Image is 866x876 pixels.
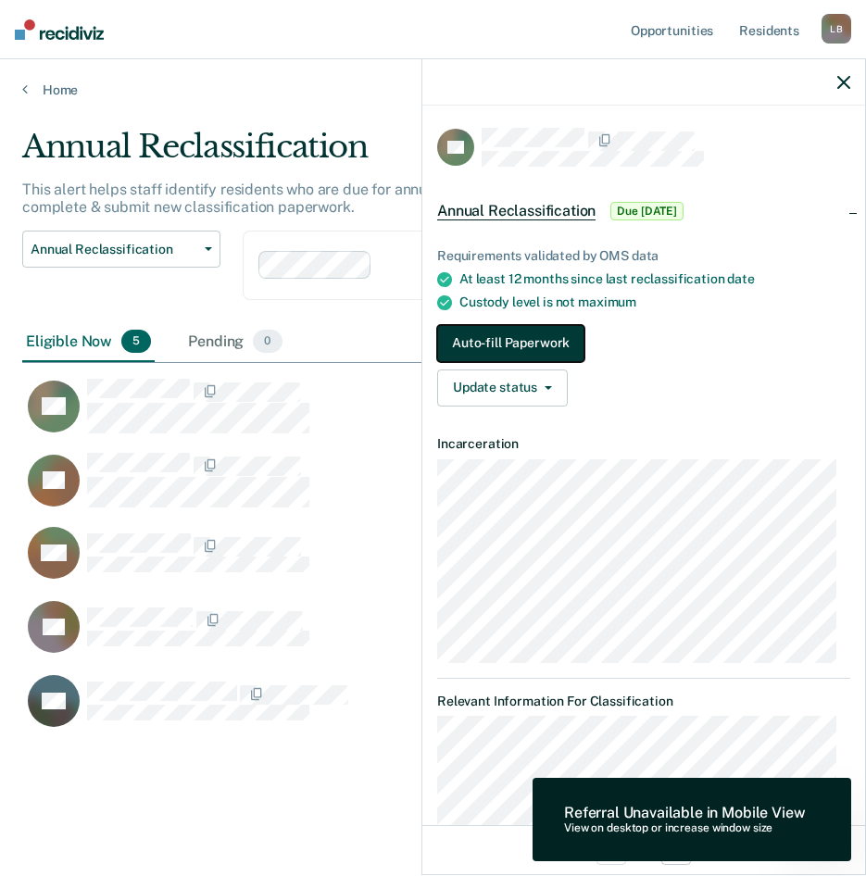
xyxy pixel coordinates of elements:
[610,202,684,220] span: Due [DATE]
[437,325,584,362] button: Auto-fill Paperwork
[422,825,865,874] div: 1 / 5
[22,674,741,748] div: CaseloadOpportunityCell-00643898
[22,181,736,216] p: This alert helps staff identify residents who are due for annual custody reclassification and dir...
[184,322,285,363] div: Pending
[437,436,850,452] dt: Incarceration
[15,19,104,40] img: Recidiviz
[422,181,865,241] div: Annual ReclassificationDue [DATE]
[253,330,282,354] span: 0
[437,369,568,407] button: Update status
[31,242,197,257] span: Annual Reclassification
[22,378,741,452] div: CaseloadOpportunityCell-00663909
[459,271,850,287] div: At least 12 months since last reclassification
[564,822,805,835] div: View on desktop or increase window size
[121,330,151,354] span: 5
[22,322,155,363] div: Eligible Now
[22,81,844,98] a: Home
[22,526,741,600] div: CaseloadOpportunityCell-00522635
[459,294,850,310] div: Custody level is not
[578,294,636,309] span: maximum
[822,14,851,44] div: L B
[727,271,754,286] span: date
[22,600,741,674] div: CaseloadOpportunityCell-00652025
[22,452,741,526] div: CaseloadOpportunityCell-00650565
[437,694,850,709] dt: Relevant Information For Classification
[564,804,805,821] div: Referral Unavailable in Mobile View
[437,202,596,220] span: Annual Reclassification
[437,325,850,362] a: Navigate to form link
[22,128,802,181] div: Annual Reclassification
[437,248,850,264] div: Requirements validated by OMS data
